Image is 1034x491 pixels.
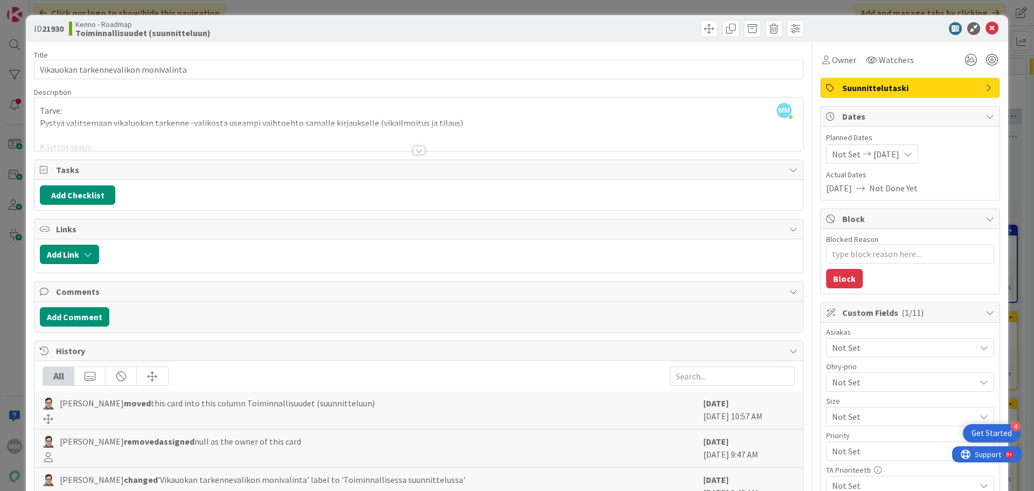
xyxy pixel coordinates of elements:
span: Dates [842,110,980,123]
span: Comments [56,285,784,298]
b: changed [124,474,158,485]
b: [DATE] [703,398,729,409]
b: Toiminnallisuudet (suunnitteluun) [75,29,211,37]
p: Pystyä valitsemaan vikaluokan tarkenne -valikosta useampi vaihtoehto samalle kirjaukselle (vikail... [40,117,798,129]
div: [DATE] 10:57 AM [703,397,795,424]
b: moved [124,398,151,409]
span: Suunnittelutaski [842,81,980,94]
img: SM [43,436,54,448]
div: Size [826,397,994,405]
div: Get Started [972,428,1012,439]
div: All [43,367,74,385]
span: Links [56,223,784,236]
span: Not Set [832,444,970,459]
span: Support [23,2,49,15]
div: Open Get Started checklist, remaining modules: 4 [963,424,1021,442]
p: Tarve: [40,105,798,117]
span: Block [842,212,980,225]
button: Block [826,269,863,288]
div: TA Prioriteetti [826,466,994,474]
span: Planned Dates [826,132,994,143]
label: Blocked Reason [826,234,878,244]
b: removed [124,436,159,447]
span: Tasks [56,163,784,176]
b: 21930 [42,23,64,34]
button: Add Comment [40,307,109,327]
span: Not Done Yet [869,182,918,195]
b: assigned [159,436,194,447]
button: Add Checklist [40,185,115,205]
span: [DATE] [874,148,899,161]
span: Custom Fields [842,306,980,319]
span: History [56,344,784,357]
button: Add Link [40,245,99,264]
div: Priority [826,432,994,439]
span: [DATE] [826,182,852,195]
span: Watchers [879,53,914,66]
span: Actual Dates [826,169,994,181]
b: [DATE] [703,474,729,485]
div: Asiakas [826,328,994,336]
span: Owner [832,53,856,66]
input: type card name here... [34,60,804,79]
span: Not Set [832,409,970,424]
span: Kenno - Roadmap [75,20,211,29]
span: ID [34,22,64,35]
div: 9+ [54,4,60,13]
img: SM [43,398,54,410]
input: Search... [670,366,795,386]
img: SM [43,474,54,486]
span: Description [34,87,71,97]
div: [DATE] 9:47 AM [703,435,795,462]
span: [PERSON_NAME] 'Vikauokan tarkennevalikon monivalinta' label to 'Toiminnallisessa suunnittelussa' [60,473,465,486]
span: Not Set [832,375,970,390]
span: [PERSON_NAME] this card into this column Toiminnallisuudet (suunnitteluun) [60,397,375,410]
span: [PERSON_NAME] null as the owner of this card [60,435,301,448]
span: ( 1/11 ) [902,307,924,318]
b: [DATE] [703,436,729,447]
label: Title [34,50,48,60]
div: Ohry-prio [826,363,994,370]
span: Not Set [832,341,975,354]
span: Not Set [832,148,861,161]
span: MM [777,103,792,118]
div: 4 [1011,421,1021,431]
